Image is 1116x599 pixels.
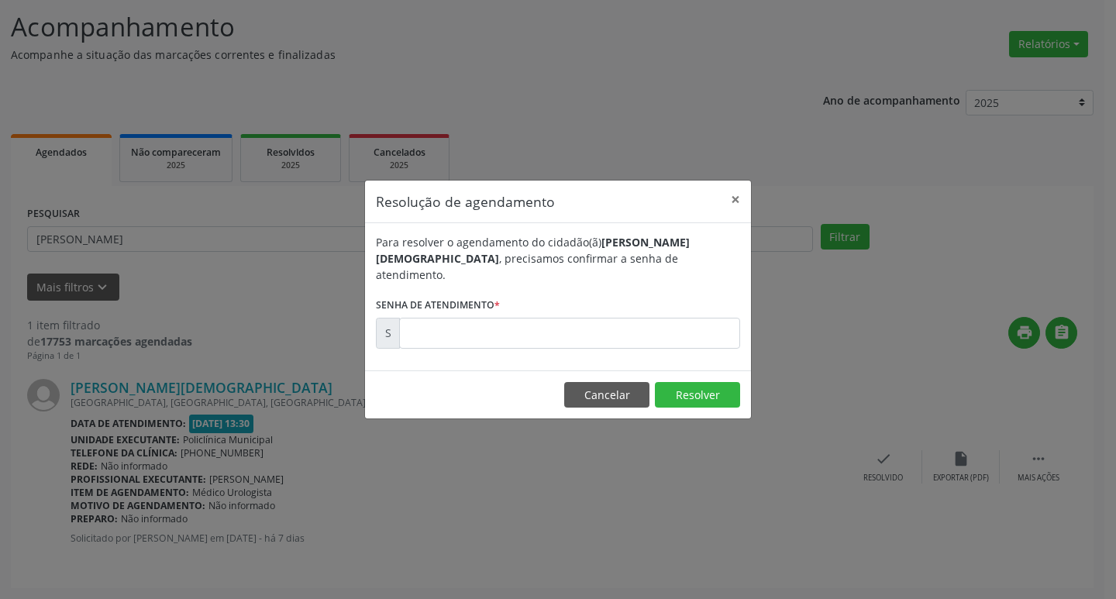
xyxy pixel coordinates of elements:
label: Senha de atendimento [376,294,500,318]
b: [PERSON_NAME][DEMOGRAPHIC_DATA] [376,235,690,266]
button: Cancelar [564,382,649,408]
div: S [376,318,400,349]
button: Resolver [655,382,740,408]
h5: Resolução de agendamento [376,191,555,212]
div: Para resolver o agendamento do cidadão(ã) , precisamos confirmar a senha de atendimento. [376,234,740,283]
button: Close [720,181,751,219]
